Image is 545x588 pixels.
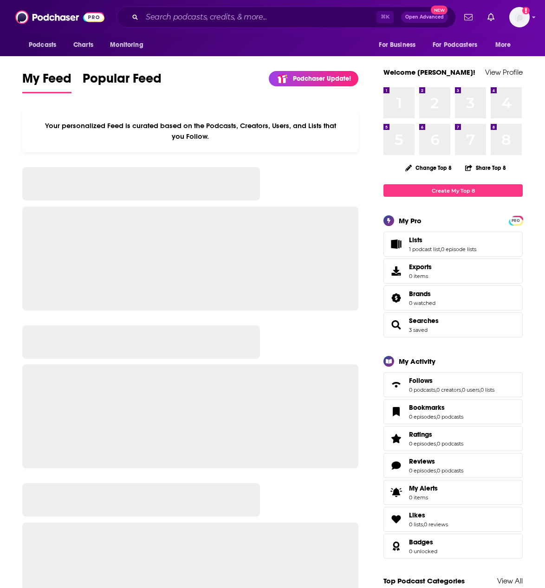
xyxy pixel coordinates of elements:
[383,258,523,284] a: Exports
[383,232,523,257] span: Lists
[409,403,463,412] a: Bookmarks
[497,576,523,585] a: View All
[409,376,494,385] a: Follows
[510,217,521,224] a: PRO
[437,414,463,420] a: 0 podcasts
[409,414,436,420] a: 0 episodes
[409,511,448,519] a: Likes
[409,430,463,439] a: Ratings
[383,426,523,451] span: Ratings
[409,300,435,306] a: 0 watched
[462,387,480,393] a: 0 users
[387,291,405,304] a: Brands
[387,265,405,278] span: Exports
[409,376,433,385] span: Follows
[372,36,427,54] button: open menu
[409,511,425,519] span: Likes
[423,521,424,528] span: ,
[409,521,423,528] a: 0 lists
[383,312,523,337] span: Searches
[480,387,480,393] span: ,
[15,8,104,26] img: Podchaser - Follow, Share and Rate Podcasts
[409,494,438,501] span: 0 items
[461,387,462,393] span: ,
[409,290,435,298] a: Brands
[433,39,477,52] span: For Podcasters
[409,548,437,555] a: 0 unlocked
[489,36,523,54] button: open menu
[409,457,435,465] span: Reviews
[409,457,463,465] a: Reviews
[22,110,358,152] div: Your personalized Feed is curated based on the Podcasts, Creators, Users, and Lists that you Follow.
[436,387,461,393] a: 0 creators
[67,36,99,54] a: Charts
[485,68,523,77] a: View Profile
[399,216,422,225] div: My Pro
[465,159,506,177] button: Share Top 8
[22,71,71,92] span: My Feed
[409,387,435,393] a: 0 podcasts
[509,7,530,27] img: User Profile
[401,12,448,23] button: Open AdvancedNew
[383,68,475,77] a: Welcome [PERSON_NAME]!
[409,538,433,546] span: Badges
[409,273,432,279] span: 0 items
[379,39,415,52] span: For Business
[480,387,494,393] a: 0 lists
[409,236,422,244] span: Lists
[409,484,438,492] span: My Alerts
[509,7,530,27] span: Logged in as danikarchmer
[117,6,456,28] div: Search podcasts, credits, & more...
[509,7,530,27] button: Show profile menu
[437,440,463,447] a: 0 podcasts
[409,236,476,244] a: Lists
[110,39,143,52] span: Monitoring
[383,453,523,478] span: Reviews
[387,459,405,472] a: Reviews
[29,39,56,52] span: Podcasts
[383,372,523,397] span: Follows
[409,263,432,271] span: Exports
[436,440,437,447] span: ,
[383,285,523,310] span: Brands
[409,290,431,298] span: Brands
[383,184,523,197] a: Create My Top 8
[436,414,437,420] span: ,
[405,15,444,19] span: Open Advanced
[431,6,448,14] span: New
[22,71,71,93] a: My Feed
[437,467,463,474] a: 0 podcasts
[400,162,457,174] button: Change Top 8
[383,480,523,505] a: My Alerts
[387,318,405,331] a: Searches
[22,36,68,54] button: open menu
[293,75,351,83] p: Podchaser Update!
[424,521,448,528] a: 0 reviews
[387,486,405,499] span: My Alerts
[495,39,511,52] span: More
[383,399,523,424] span: Bookmarks
[387,238,405,251] a: Lists
[409,327,428,333] a: 3 saved
[383,534,523,559] span: Badges
[409,440,436,447] a: 0 episodes
[409,246,440,252] a: 1 podcast list
[409,538,437,546] a: Badges
[461,9,476,25] a: Show notifications dropdown
[427,36,491,54] button: open menu
[83,71,162,92] span: Popular Feed
[387,405,405,418] a: Bookmarks
[104,36,155,54] button: open menu
[83,71,162,93] a: Popular Feed
[409,317,439,325] a: Searches
[399,357,435,366] div: My Activity
[383,507,523,532] span: Likes
[409,403,445,412] span: Bookmarks
[484,9,498,25] a: Show notifications dropdown
[142,10,376,25] input: Search podcasts, credits, & more...
[441,246,476,252] a: 0 episode lists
